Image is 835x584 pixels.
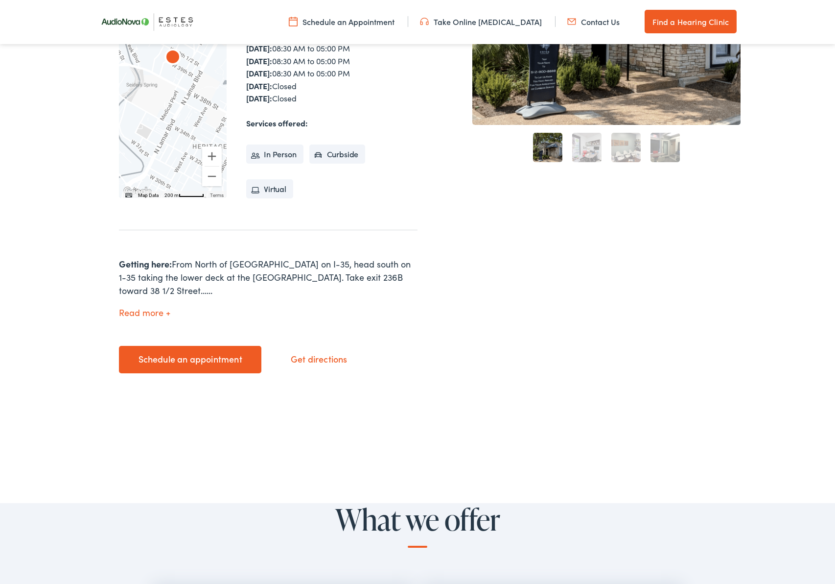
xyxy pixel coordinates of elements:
a: Get directions [271,347,367,372]
a: Take Online [MEDICAL_DATA] [420,16,542,27]
h2: What we offer [148,503,687,548]
div: AudioNova [161,47,185,70]
img: utility icon [420,16,429,27]
a: Find a Hearing Clinic [645,10,737,33]
li: In Person [246,145,303,164]
strong: [DATE]: [246,68,272,78]
strong: [DATE]: [246,93,272,103]
button: Zoom out [202,167,222,186]
a: Schedule an Appointment [289,16,394,27]
img: Google [121,185,154,198]
a: 4 [650,133,680,162]
strong: [DATE]: [246,80,272,91]
a: 2 [572,133,602,162]
a: 3 [611,133,641,162]
li: Virtual [246,179,293,199]
button: Keyboard shortcuts [125,192,132,199]
button: Map Data [138,192,159,199]
button: Zoom in [202,146,222,166]
strong: Getting here: [119,258,172,270]
div: From North of [GEOGRAPHIC_DATA] on I-35, head south on 1-35 taking the lower deck at the [GEOGRAP... [119,257,417,297]
div: 08:30 AM to 05:00 PM 08:30 AM to 05:00 PM 08:30 AM to 05:00 PM 08:30 AM to 05:00 PM 08:30 AM to 0... [246,17,417,105]
strong: [DATE]: [246,43,272,53]
strong: [DATE]: [246,55,272,66]
strong: Services offered: [246,118,308,128]
img: utility icon [289,16,298,27]
a: Terms [210,193,224,198]
button: Map Scale: 200 m per 48 pixels [162,191,207,198]
span: 200 m [164,193,179,198]
li: Curbside [309,145,366,164]
a: Open this area in Google Maps (opens a new window) [121,185,154,198]
a: Contact Us [567,16,620,27]
a: 1 [533,133,562,162]
img: utility icon [567,16,576,27]
a: Schedule an appointment [119,346,261,373]
button: Read more [119,308,170,318]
